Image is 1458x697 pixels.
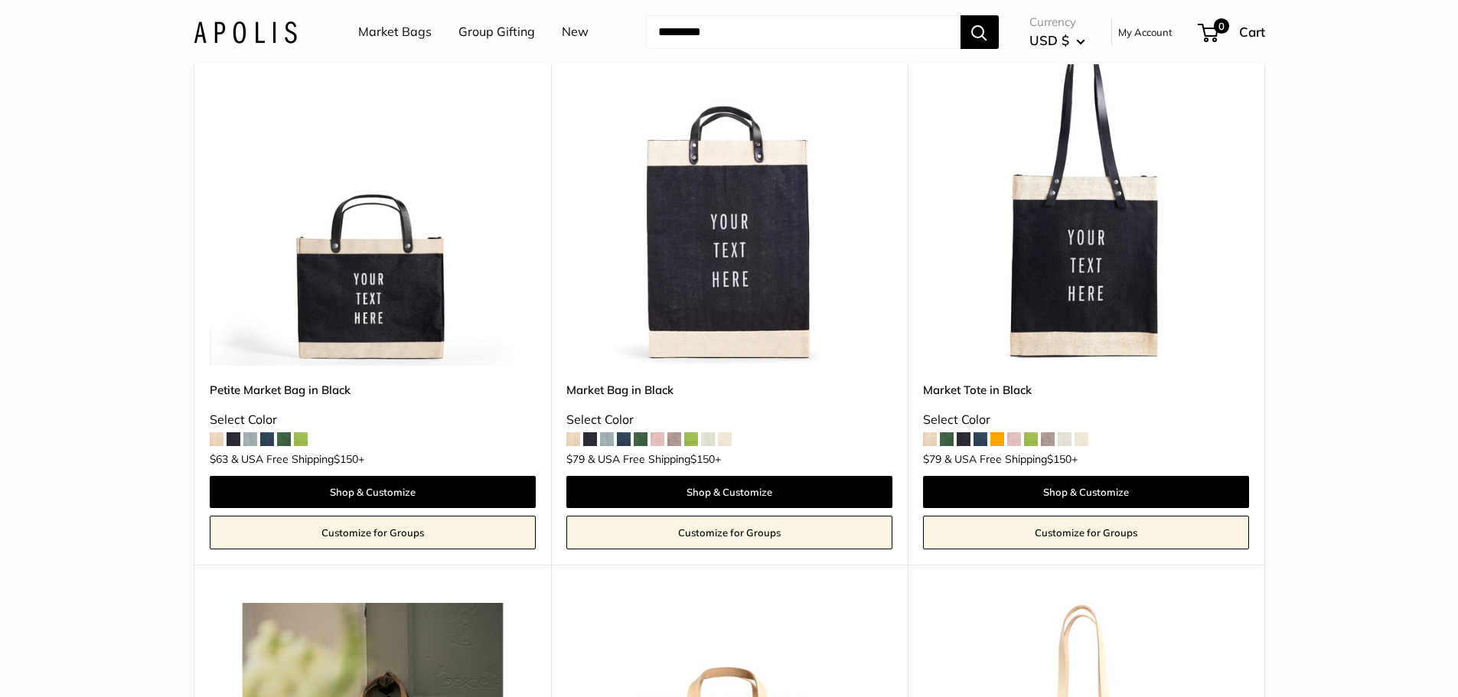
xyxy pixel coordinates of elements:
[231,454,364,464] span: & USA Free Shipping +
[1199,20,1265,44] a: 0 Cart
[1029,11,1085,33] span: Currency
[210,409,536,432] div: Select Color
[944,454,1078,464] span: & USA Free Shipping +
[562,21,589,44] a: New
[358,21,432,44] a: Market Bags
[334,452,358,466] span: $150
[961,15,999,49] button: Search
[194,21,297,43] img: Apolis
[1029,28,1085,53] button: USD $
[210,40,536,366] a: description_Make it yours with custom printed text.Petite Market Bag in Black
[458,21,535,44] a: Group Gifting
[1213,18,1228,34] span: 0
[1029,32,1069,48] span: USD $
[923,452,941,466] span: $79
[1047,452,1071,466] span: $150
[566,452,585,466] span: $79
[566,40,892,366] a: Market Bag in BlackMarket Bag in Black
[210,381,536,399] a: Petite Market Bag in Black
[566,40,892,366] img: Market Bag in Black
[1239,24,1265,40] span: Cart
[923,381,1249,399] a: Market Tote in Black
[566,476,892,508] a: Shop & Customize
[690,452,715,466] span: $150
[923,40,1249,366] img: description_Make it yours with custom text.
[566,381,892,399] a: Market Bag in Black
[12,639,164,685] iframe: Sign Up via Text for Offers
[923,40,1249,366] a: description_Make it yours with custom text.Market Tote in Black
[1118,23,1173,41] a: My Account
[566,409,892,432] div: Select Color
[923,409,1249,432] div: Select Color
[923,516,1249,549] a: Customize for Groups
[646,15,961,49] input: Search...
[923,476,1249,508] a: Shop & Customize
[210,476,536,508] a: Shop & Customize
[210,40,536,366] img: description_Make it yours with custom printed text.
[566,516,892,549] a: Customize for Groups
[588,454,721,464] span: & USA Free Shipping +
[210,516,536,549] a: Customize for Groups
[210,452,228,466] span: $63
